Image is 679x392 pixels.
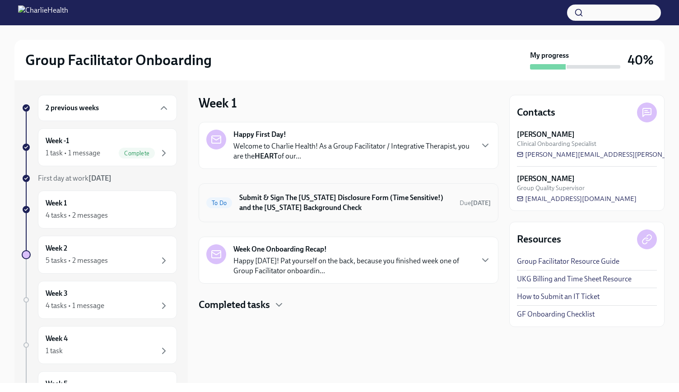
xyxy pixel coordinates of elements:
a: Group Facilitator Resource Guide [517,257,619,266]
h6: Week 4 [46,334,68,344]
span: First day at work [38,174,112,182]
img: CharlieHealth [18,5,68,20]
strong: [DATE] [471,199,491,207]
a: Week 34 tasks • 1 message [22,281,177,319]
h6: Submit & Sign The [US_STATE] Disclosure Form (Time Sensitive!) and the [US_STATE] Background Check [239,193,452,213]
a: How to Submit an IT Ticket [517,292,600,302]
div: 2 previous weeks [38,95,177,121]
span: Clinical Onboarding Specialist [517,140,596,148]
h6: Week 3 [46,289,68,299]
a: UKG Billing and Time Sheet Resource [517,274,632,284]
a: Week 25 tasks • 2 messages [22,236,177,274]
h4: Resources [517,233,561,246]
strong: Happy First Day! [233,130,286,140]
strong: My progress [530,51,569,61]
a: GF Onboarding Checklist [517,309,595,319]
div: 1 task [46,346,63,356]
div: 4 tasks • 2 messages [46,210,108,220]
a: Week -11 task • 1 messageComplete [22,128,177,166]
div: 5 tasks • 2 messages [46,256,108,266]
div: 1 task • 1 message [46,148,100,158]
a: [EMAIL_ADDRESS][DOMAIN_NAME] [517,194,637,203]
h3: 40% [628,52,654,68]
h4: Completed tasks [199,298,270,312]
strong: [PERSON_NAME] [517,174,575,184]
strong: [DATE] [88,174,112,182]
a: Week 14 tasks • 2 messages [22,191,177,229]
strong: HEART [255,152,278,160]
h6: Week -1 [46,136,69,146]
h3: Week 1 [199,95,237,111]
p: Happy [DATE]! Pat yourself on the back, because you finished week one of Group Facilitator onboar... [233,256,473,276]
span: Due [460,199,491,207]
strong: Week One Onboarding Recap! [233,244,327,254]
span: Group Quality Supervisor [517,184,585,192]
h6: Week 1 [46,198,67,208]
h4: Contacts [517,106,555,119]
a: First day at work[DATE] [22,173,177,183]
span: October 8th, 2025 10:00 [460,199,491,207]
h6: Week 5 [46,379,68,389]
a: Week 41 task [22,326,177,364]
span: To Do [206,200,232,206]
h6: 2 previous weeks [46,103,99,113]
h2: Group Facilitator Onboarding [25,51,212,69]
h6: Week 2 [46,243,67,253]
a: To DoSubmit & Sign The [US_STATE] Disclosure Form (Time Sensitive!) and the [US_STATE] Background... [206,191,491,215]
div: 4 tasks • 1 message [46,301,104,311]
p: Welcome to Charlie Health! As a Group Facilitator / Integrative Therapist, you are the of our... [233,141,473,161]
div: Completed tasks [199,298,498,312]
span: Complete [119,150,155,157]
strong: [PERSON_NAME] [517,130,575,140]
